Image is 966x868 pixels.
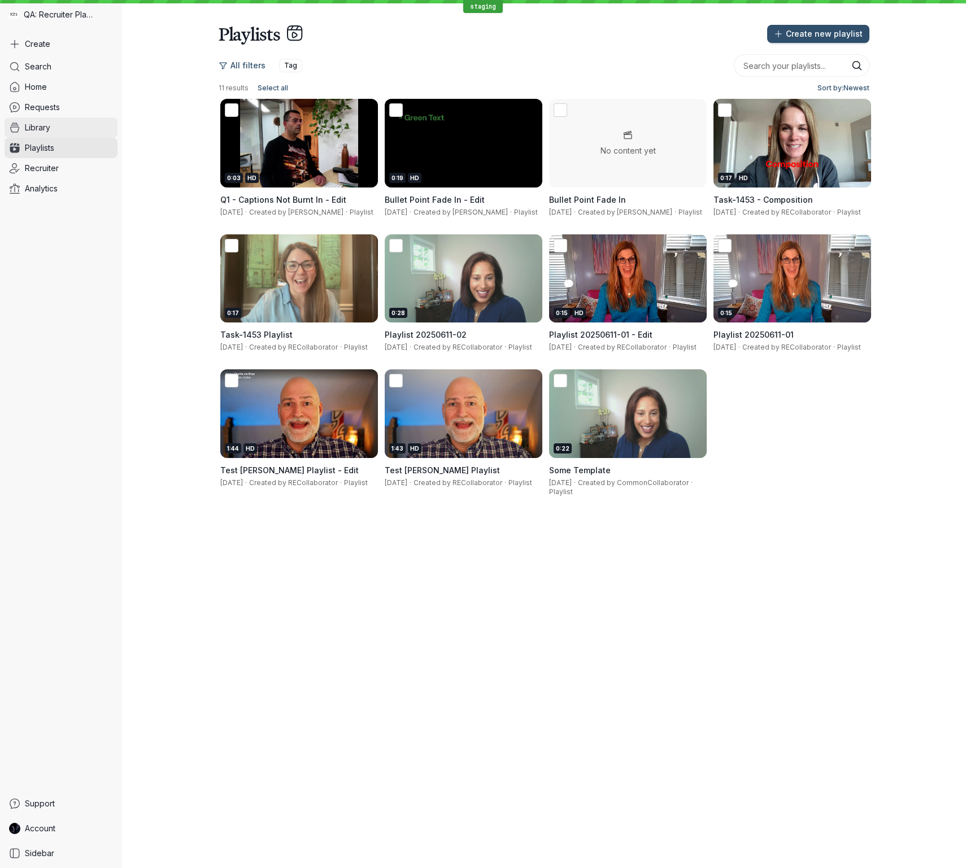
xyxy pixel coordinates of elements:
span: · [243,478,249,487]
span: Created by RECollaborator [742,208,831,216]
span: · [572,208,578,217]
div: 0:28 [389,308,407,318]
div: HD [572,308,586,318]
a: Recruiter [5,158,118,178]
div: HD [245,173,259,183]
span: Create [25,38,50,50]
button: Tag [279,59,302,72]
span: [DATE] [549,208,572,216]
span: [DATE] [220,343,243,351]
span: · [831,343,837,352]
span: · [689,478,695,487]
span: Task-1453 Playlist [220,330,293,339]
span: · [502,343,508,352]
button: Select all [253,81,293,95]
a: RECollaborator avatarAccount [5,818,118,839]
div: HD [737,173,750,183]
div: HD [243,443,257,453]
span: Q1 - Captions Not Burnt In - Edit [220,195,346,204]
span: Home [25,81,47,93]
button: Create new playlist [767,25,869,43]
button: Sort by:Newest [813,81,869,95]
span: Created by RECollaborator [249,478,338,487]
span: Requests [25,102,60,113]
span: Test [PERSON_NAME] Playlist [385,465,500,475]
span: QA: Recruiter Playground [24,9,96,20]
a: Playlists [5,138,118,158]
div: 0:15 [554,308,570,318]
span: Created by RECollaborator [414,343,502,351]
div: HD [408,173,421,183]
span: Playlist [549,487,573,496]
div: 1:44 [225,443,241,453]
input: Search your playlists... [734,54,869,77]
span: · [667,343,673,352]
span: Playlist [508,478,532,487]
span: [DATE] [549,343,572,351]
span: [DATE] [549,478,572,487]
h1: Playlists [219,23,280,45]
span: Test [PERSON_NAME] Playlist - Edit [220,465,359,475]
div: 0:19 [389,173,406,183]
span: · [736,343,742,352]
span: Bullet Point Fade In - Edit [385,195,485,204]
span: · [407,343,414,352]
span: Created by RECollaborator [578,343,667,351]
span: · [243,208,249,217]
span: Playlist [514,208,538,216]
a: Library [5,117,118,138]
span: Search [25,61,51,72]
div: HD [408,443,421,453]
button: All filters [219,56,272,75]
span: · [508,208,514,217]
div: 0:15 [718,308,734,318]
div: 0:03 [225,173,243,183]
span: Created by [PERSON_NAME] [249,208,343,216]
span: · [338,343,344,352]
a: Requests [5,97,118,117]
span: Bullet Point Fade In [549,195,626,204]
span: [DATE] [385,208,407,216]
span: Created by RECollaborator [414,478,502,487]
a: Search [5,56,118,77]
span: Created by CommonCollaborator [578,478,689,487]
span: Playlist 20250611-01 [713,330,794,339]
span: All filters [230,60,266,71]
span: Tag [284,60,297,71]
span: Playlist [837,208,861,216]
span: · [831,208,837,217]
span: Playlist [508,343,532,351]
button: Create [5,34,118,54]
img: RECollaborator avatar [9,823,20,834]
span: [DATE] [385,343,407,351]
a: Support [5,793,118,814]
a: Analytics [5,178,118,199]
span: Some Template [549,465,611,475]
span: · [736,208,742,217]
span: Sidebar [25,848,54,859]
div: 0:17 [225,308,241,318]
a: Home [5,77,118,97]
span: [DATE] [713,208,736,216]
span: Create new playlist [786,28,863,40]
span: Analytics [25,183,58,194]
div: 1:43 [389,443,406,453]
span: [DATE] [220,208,243,216]
span: Task-1453 - Composition [713,195,813,204]
span: Account [25,823,55,834]
span: Sort by: Newest [817,82,869,94]
span: Created by [PERSON_NAME] [578,208,672,216]
span: [DATE] [713,343,736,351]
a: Sidebar [5,843,118,863]
span: · [338,478,344,487]
div: 0:17 [718,173,734,183]
span: Playlist [344,478,368,487]
img: QA: Recruiter Playground avatar [9,10,19,20]
span: Library [25,122,50,133]
span: · [343,208,350,217]
span: Playlists [25,142,54,154]
span: Select all [258,82,288,94]
span: · [572,478,578,487]
span: · [407,208,414,217]
span: Created by RECollaborator [742,343,831,351]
